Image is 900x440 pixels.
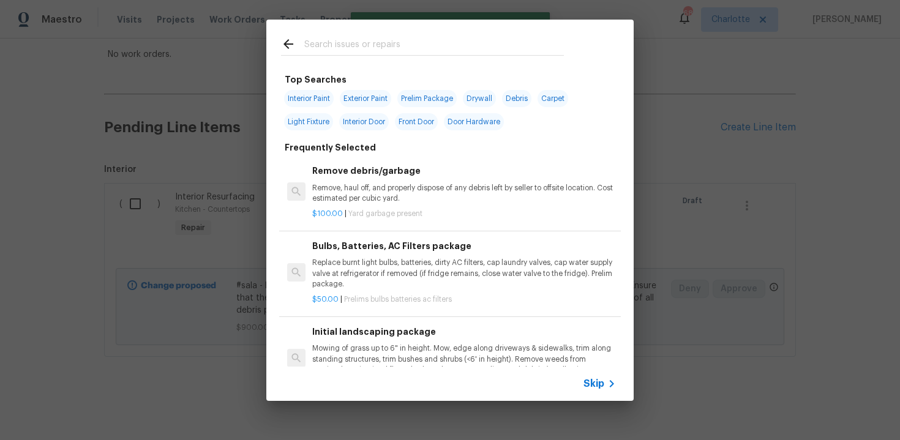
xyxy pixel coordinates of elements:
h6: Remove debris/garbage [312,164,616,177]
span: Interior Door [339,113,389,130]
span: Prelims bulbs batteries ac filters [344,296,452,303]
h6: Top Searches [285,73,347,86]
span: Light Fixture [284,113,333,130]
span: Skip [583,378,604,390]
p: | [312,209,616,219]
span: Interior Paint [284,90,334,107]
span: Debris [502,90,531,107]
h6: Bulbs, Batteries, AC Filters package [312,239,616,253]
p: | [312,294,616,305]
h6: Initial landscaping package [312,325,616,338]
span: Prelim Package [397,90,457,107]
p: Mowing of grass up to 6" in height. Mow, edge along driveways & sidewalks, trim along standing st... [312,343,616,375]
h6: Frequently Selected [285,141,376,154]
span: $50.00 [312,296,339,303]
span: Front Door [395,113,438,130]
p: Remove, haul off, and properly dispose of any debris left by seller to offsite location. Cost est... [312,183,616,204]
p: Replace burnt light bulbs, batteries, dirty AC filters, cap laundry valves, cap water supply valv... [312,258,616,289]
span: Drywall [463,90,496,107]
input: Search issues or repairs [304,37,564,55]
span: Door Hardware [444,113,504,130]
span: $100.00 [312,210,343,217]
span: Carpet [538,90,568,107]
span: Exterior Paint [340,90,391,107]
span: Yard garbage present [348,210,422,217]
